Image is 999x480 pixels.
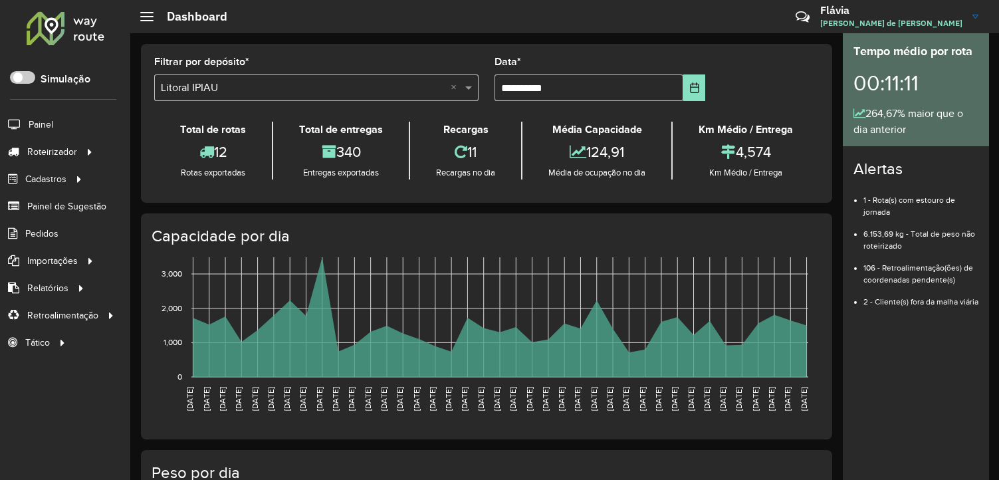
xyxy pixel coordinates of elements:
text: [DATE] [508,387,517,411]
text: [DATE] [380,387,388,411]
text: [DATE] [541,387,550,411]
text: [DATE] [654,387,663,411]
text: [DATE] [298,387,307,411]
span: Painel [29,118,53,132]
div: 12 [158,138,269,166]
span: Cadastros [25,172,66,186]
span: Importações [27,254,78,268]
text: [DATE] [783,387,792,411]
text: [DATE] [347,387,356,411]
h2: Dashboard [154,9,227,24]
h4: Capacidade por dia [152,227,819,246]
span: Retroalimentação [27,308,98,322]
text: [DATE] [428,387,437,411]
h4: Alertas [853,160,978,179]
text: [DATE] [670,387,679,411]
text: [DATE] [234,387,243,411]
text: [DATE] [687,387,695,411]
text: [DATE] [703,387,711,411]
span: Clear all [451,80,462,96]
span: Painel de Sugestão [27,199,106,213]
span: Roteirizador [27,145,77,159]
text: [DATE] [719,387,727,411]
text: [DATE] [477,387,485,411]
text: [DATE] [573,387,582,411]
text: [DATE] [621,387,630,411]
div: Entregas exportadas [277,166,405,180]
text: 2,000 [162,304,182,312]
span: Pedidos [25,227,58,241]
div: Recargas [413,122,518,138]
label: Data [495,54,521,70]
div: Km Médio / Entrega [676,166,816,180]
div: Média de ocupação no dia [526,166,668,180]
span: Relatórios [27,281,68,295]
button: Choose Date [683,74,705,101]
div: 340 [277,138,405,166]
div: 124,91 [526,138,668,166]
text: [DATE] [202,387,211,411]
div: Rotas exportadas [158,166,269,180]
text: [DATE] [185,387,194,411]
div: 264,67% maior que o dia anterior [853,106,978,138]
text: [DATE] [282,387,291,411]
text: [DATE] [315,387,324,411]
text: [DATE] [493,387,501,411]
label: Filtrar por depósito [154,54,249,70]
text: [DATE] [767,387,776,411]
div: Total de entregas [277,122,405,138]
a: Contato Rápido [788,3,817,31]
h3: Flávia [820,4,962,17]
text: 1,000 [164,338,182,346]
li: 2 - Cliente(s) fora da malha viária [863,286,978,308]
text: [DATE] [267,387,275,411]
div: Tempo médio por rota [853,43,978,60]
div: 11 [413,138,518,166]
text: [DATE] [251,387,259,411]
li: 106 - Retroalimentação(ões) de coordenadas pendente(s) [863,252,978,286]
div: Recargas no dia [413,166,518,180]
text: [DATE] [444,387,453,411]
text: [DATE] [638,387,647,411]
text: [DATE] [734,387,743,411]
text: [DATE] [331,387,340,411]
text: [DATE] [412,387,421,411]
div: Km Médio / Entrega [676,122,816,138]
li: 6.153,69 kg - Total de peso não roteirizado [863,218,978,252]
div: Média Capacidade [526,122,668,138]
text: [DATE] [218,387,227,411]
text: [DATE] [800,387,808,411]
label: Simulação [41,71,90,87]
text: [DATE] [460,387,469,411]
div: Total de rotas [158,122,269,138]
li: 1 - Rota(s) com estouro de jornada [863,184,978,218]
span: [PERSON_NAME] de [PERSON_NAME] [820,17,962,29]
text: [DATE] [395,387,404,411]
text: [DATE] [751,387,760,411]
text: [DATE] [364,387,372,411]
text: 0 [177,372,182,381]
div: 4,574 [676,138,816,166]
text: [DATE] [606,387,614,411]
text: [DATE] [557,387,566,411]
span: Tático [25,336,50,350]
div: 00:11:11 [853,60,978,106]
text: [DATE] [590,387,598,411]
text: [DATE] [525,387,534,411]
text: 3,000 [162,269,182,278]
